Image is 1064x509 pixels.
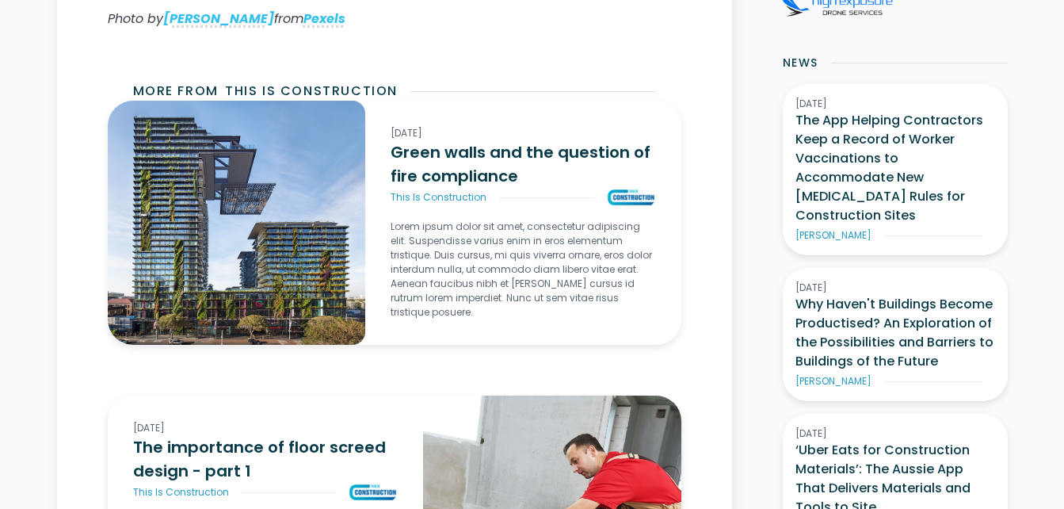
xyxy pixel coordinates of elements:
em: Photo by [108,10,163,28]
img: The importance of floor screed design - part 1 [348,483,398,502]
div: [DATE] [795,427,995,441]
h2: News [783,55,818,71]
h2: More from [133,82,219,101]
div: [DATE] [391,126,655,140]
a: [DATE]The App Helping Contractors Keep a Record of Worker Vaccinations to Accommodate New [MEDICA... [783,84,1008,255]
div: This Is Construction [391,190,486,205]
div: [DATE] [133,421,398,435]
p: Lorem ipsum dolor sit amet, consectetur adipiscing elit. Suspendisse varius enim in eros elementu... [391,220,655,320]
h3: Green walls and the question of fire compliance [391,140,655,188]
img: Green walls and the question of fire compliance [606,188,656,207]
h3: The importance of floor screed design - part 1 [133,435,398,483]
div: This Is Construction [133,485,229,499]
h3: Why Haven't Buildings Become Productised? An Exploration of the Possibilities and Barriers to Bui... [795,295,995,371]
a: Pexels [303,10,345,28]
div: [PERSON_NAME] [795,374,871,388]
h3: The App Helping Contractors Keep a Record of Worker Vaccinations to Accommodate New [MEDICAL_DATA... [795,111,995,225]
div: [PERSON_NAME] [795,228,871,243]
div: [DATE] [795,281,995,295]
div: [DATE] [795,97,995,111]
em: from [274,10,303,28]
h2: This Is Construction [225,82,398,101]
a: [DATE]Green walls and the question of fire complianceThis Is ConstructionGreen walls and the ques... [365,101,681,345]
a: [DATE]Why Haven't Buildings Become Productised? An Exploration of the Possibilities and Barriers ... [783,268,1008,401]
img: Green walls and the question of fire compliance [108,101,366,345]
a: [PERSON_NAME] [163,10,274,28]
